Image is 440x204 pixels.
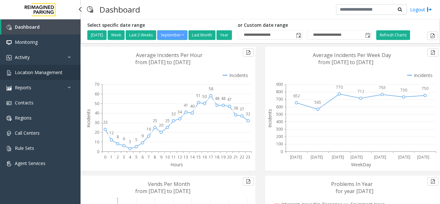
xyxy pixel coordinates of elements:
[243,48,254,57] button: Export to pdf
[6,40,12,45] img: 'icon'
[154,154,156,160] text: 8
[6,70,12,75] img: 'icon'
[276,126,283,132] text: 300
[141,133,144,139] text: 9
[188,30,215,40] button: Last Month
[15,24,40,30] span: Dashboard
[427,177,438,186] button: Export to pdf
[85,109,91,128] text: Incidents
[15,100,33,106] span: Contacts
[97,149,99,154] text: 0
[209,86,213,92] text: 58
[95,82,99,87] text: 70
[15,84,31,91] span: Reports
[376,30,410,40] button: Refresh Charts
[87,23,233,28] h5: Select specific date range
[110,154,112,160] text: 1
[234,154,238,160] text: 21
[95,110,99,116] text: 40
[281,149,283,154] text: 0
[417,154,429,160] text: [DATE]
[196,93,201,98] text: 51
[6,161,12,166] img: 'icon'
[190,103,195,109] text: 40
[202,94,207,99] text: 50
[135,59,190,66] text: from [DATE] to [DATE]
[103,120,108,125] text: 23
[104,154,106,160] text: 0
[215,96,219,101] text: 48
[15,39,38,45] span: Monitoring
[243,177,254,186] button: Export to pdf
[276,112,283,117] text: 500
[422,86,428,91] text: 750
[227,97,232,102] text: 47
[15,145,34,151] span: Rule Sets
[209,154,213,160] text: 17
[165,154,170,160] text: 10
[6,116,12,121] img: 'icon'
[129,139,131,144] text: 3
[240,106,244,112] text: 37
[374,154,386,160] text: [DATE]
[171,154,176,160] text: 11
[267,109,273,128] text: Incidents
[246,111,250,117] text: 32
[177,109,182,115] text: 34
[15,69,62,75] span: Location Management
[410,6,432,13] a: Logout
[135,188,190,195] text: from [DATE] to [DATE]
[293,93,300,99] text: 652
[95,101,99,106] text: 50
[216,30,232,40] button: Year
[427,48,438,57] button: Export to pdf
[400,87,407,93] text: 730
[165,118,170,123] text: 25
[331,180,373,188] text: Problems In Year
[358,89,364,94] text: 712
[336,188,373,195] text: for year [DATE]
[227,154,232,160] text: 20
[276,141,283,147] text: 100
[238,23,371,28] h5: or Custom date range
[6,55,12,60] img: 'icon'
[318,59,373,66] text: from [DATE] to [DATE]
[234,105,238,111] text: 38
[108,30,125,40] button: Week
[290,154,302,160] text: [DATE]
[148,154,150,160] text: 7
[276,96,283,102] text: 700
[153,118,157,123] text: 25
[246,154,250,160] text: 23
[190,154,195,160] text: 14
[276,89,283,94] text: 800
[276,104,283,110] text: 600
[398,154,410,160] text: [DATE]
[202,154,207,160] text: 16
[157,30,187,40] button: September
[1,19,81,34] a: Dashboard
[96,2,143,17] h3: Dashboard
[427,6,432,13] img: logout
[147,126,151,132] text: 16
[95,130,99,135] text: 20
[221,154,225,160] text: 19
[6,146,12,151] img: 'icon'
[135,154,138,160] text: 5
[177,154,182,160] text: 12
[295,31,302,40] span: Toggle popup
[95,91,99,97] text: 60
[184,102,188,108] text: 41
[364,31,371,40] span: Toggle popup
[123,136,125,141] text: 6
[276,134,283,139] text: 200
[350,154,363,160] text: [DATE]
[332,154,344,160] text: [DATE]
[95,139,99,145] text: 10
[215,154,219,160] text: 18
[351,161,371,168] text: WeekDay
[141,154,144,160] text: 6
[15,130,40,136] span: Call Centers
[109,130,114,136] text: 12
[196,154,201,160] text: 15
